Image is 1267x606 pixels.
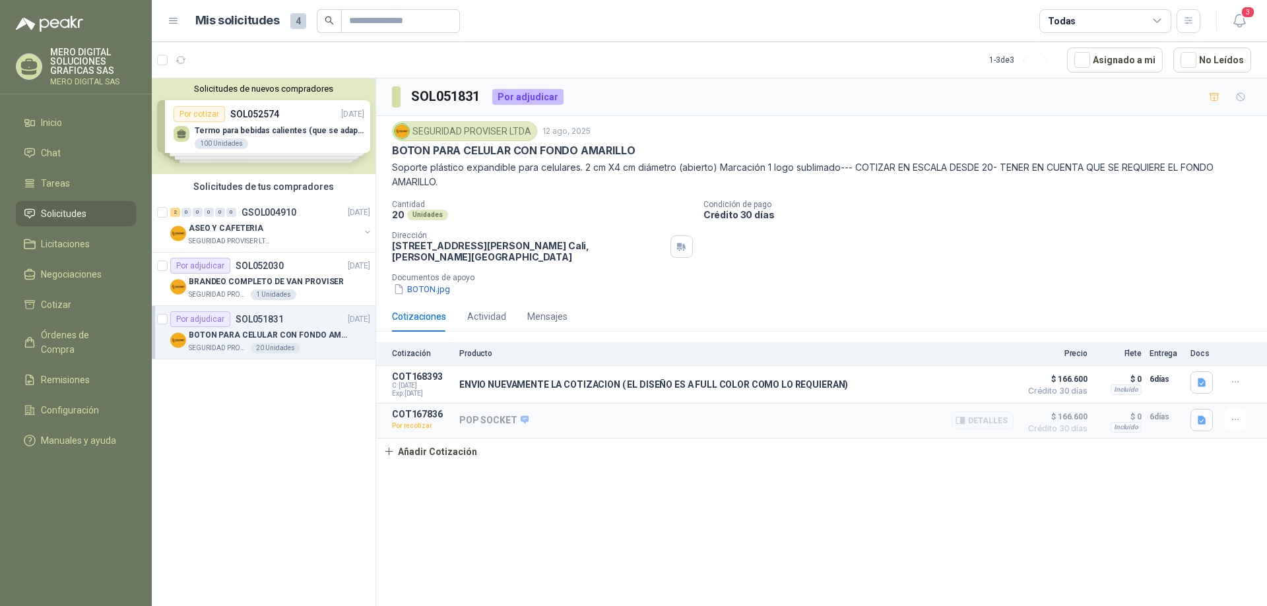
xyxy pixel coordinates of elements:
div: Por adjudicar [492,89,564,105]
img: Company Logo [170,226,186,241]
p: Producto [459,349,1014,358]
div: Mensajes [527,309,568,324]
p: Crédito 30 días [703,209,1262,220]
span: Configuración [41,403,99,417]
p: SEGURIDAD PROVISER LTDA [189,343,248,353]
div: 2 [170,208,180,217]
p: [DATE] [348,206,370,219]
p: Documentos de apoyo [392,273,1262,282]
span: $ 166.600 [1022,371,1088,387]
span: Remisiones [41,373,90,387]
p: ASEO Y CAFETERIA [189,222,263,235]
a: Licitaciones [16,231,136,257]
div: SEGURIDAD PROVISER LTDA [392,121,537,141]
a: Manuales y ayuda [16,428,136,453]
div: Solicitudes de tus compradores [152,174,375,199]
div: Unidades [407,210,448,220]
p: [DATE] [348,313,370,326]
p: [DATE] [348,260,370,272]
img: Company Logo [170,279,186,295]
div: Todas [1048,14,1076,28]
p: Flete [1095,349,1142,358]
span: Negociaciones [41,267,102,282]
a: Por adjudicarSOL051831[DATE] Company LogoBOTON PARA CELULAR CON FONDO AMARILLOSEGURIDAD PROVISER ... [152,306,375,359]
div: 1 Unidades [251,289,296,300]
button: Añadir Cotización [376,439,484,465]
p: Por recotizar [392,419,451,433]
div: 0 [215,208,225,217]
div: Cotizaciones [392,309,446,324]
a: Tareas [16,171,136,196]
p: 6 días [1150,409,1183,425]
span: search [325,16,334,25]
span: Licitaciones [41,237,90,251]
p: Cantidad [392,200,693,209]
p: BOTON PARA CELULAR CON FONDO AMARILLO [392,144,635,158]
a: Solicitudes [16,201,136,226]
a: Inicio [16,110,136,135]
p: GSOL004910 [242,208,296,217]
h3: SOL051831 [411,86,482,107]
div: 0 [193,208,203,217]
p: [STREET_ADDRESS][PERSON_NAME] Cali , [PERSON_NAME][GEOGRAPHIC_DATA] [392,240,665,262]
p: Cotización [392,349,451,358]
div: 1 - 3 de 3 [989,49,1056,71]
span: Solicitudes [41,206,86,221]
a: Configuración [16,398,136,423]
div: 20 Unidades [251,343,300,353]
p: BRANDEO COMPLETO DE VAN PROVISER [189,276,344,288]
p: COT167836 [392,409,451,419]
span: Inicio [41,115,62,130]
div: Incluido [1111,422,1142,433]
a: Negociaciones [16,262,136,287]
span: Manuales y ayuda [41,433,116,448]
img: Company Logo [170,332,186,348]
p: MERO DIGITAL SAS [50,78,136,86]
a: Chat [16,140,136,166]
button: Solicitudes de nuevos compradores [157,84,370,94]
p: SOL052030 [236,261,284,270]
a: Órdenes de Compra [16,322,136,362]
div: Por adjudicar [170,258,230,274]
button: No Leídos [1173,47,1251,73]
span: Chat [41,146,61,160]
p: Entrega [1150,349,1183,358]
div: 0 [226,208,236,217]
span: Crédito 30 días [1022,387,1088,395]
div: 0 [204,208,214,217]
p: ENVIO NUEVAMENTE LA COTIZACION ( EL DISEÑO ES A FULL COLOR COMO LO REQUIERAN) [459,379,848,390]
p: BOTON PARA CELULAR CON FONDO AMARILLO [189,329,353,342]
button: BOTON.jpg [392,282,451,296]
span: 4 [290,13,306,29]
p: Condición de pago [703,200,1262,209]
p: Soporte plástico expandible para celulares. 2 cm X4 cm diámetro (abierto) Marcación 1 logo sublim... [392,160,1251,189]
div: 0 [181,208,191,217]
a: Cotizar [16,292,136,317]
p: SOL051831 [236,315,284,324]
p: MERO DIGITAL SOLUCIONES GRAFICAS SAS [50,47,136,75]
div: Solicitudes de nuevos compradoresPor cotizarSOL052574[DATE] Termo para bebidas calientes (que se ... [152,78,375,174]
h1: Mis solicitudes [195,11,280,30]
span: Exp: [DATE] [392,390,451,398]
p: $ 0 [1095,409,1142,425]
p: 6 días [1150,371,1183,387]
p: 12 ago, 2025 [542,125,591,138]
span: Órdenes de Compra [41,328,123,357]
p: Docs [1190,349,1217,358]
div: Por adjudicar [170,311,230,327]
span: Cotizar [41,297,71,312]
a: Remisiones [16,367,136,392]
span: $ 166.600 [1022,409,1088,425]
p: Precio [1022,349,1088,358]
p: 20 [392,209,405,220]
a: 2 0 0 0 0 0 GSOL004910[DATE] Company LogoASEO Y CAFETERIASEGURIDAD PROVISER LTDA [170,204,373,247]
img: Logo peakr [16,16,83,32]
div: Incluido [1111,384,1142,395]
span: Tareas [41,176,70,191]
p: SEGURIDAD PROVISER LTDA [189,236,272,247]
span: Crédito 30 días [1022,425,1088,433]
p: SEGURIDAD PROVISER LTDA [189,289,248,300]
img: Company Logo [395,124,409,138]
button: Asignado a mi [1067,47,1163,73]
span: 3 [1241,6,1255,18]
